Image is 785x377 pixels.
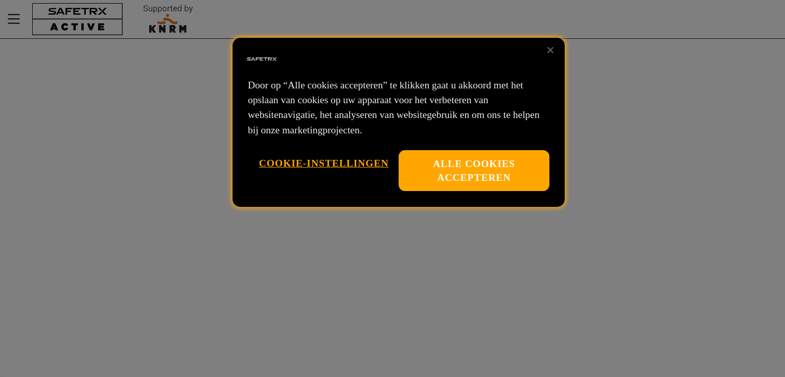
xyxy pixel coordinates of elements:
img: Bedrijfslogo [245,43,278,76]
button: Sluiten [539,39,562,61]
div: Privacy [233,38,565,207]
button: Cookie-instellingen [259,150,389,176]
button: Alle cookies accepteren [399,150,549,192]
p: Door op “Alle cookies accepteren” te klikken gaat u akkoord met het opslaan van cookies op uw app... [248,78,549,137]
